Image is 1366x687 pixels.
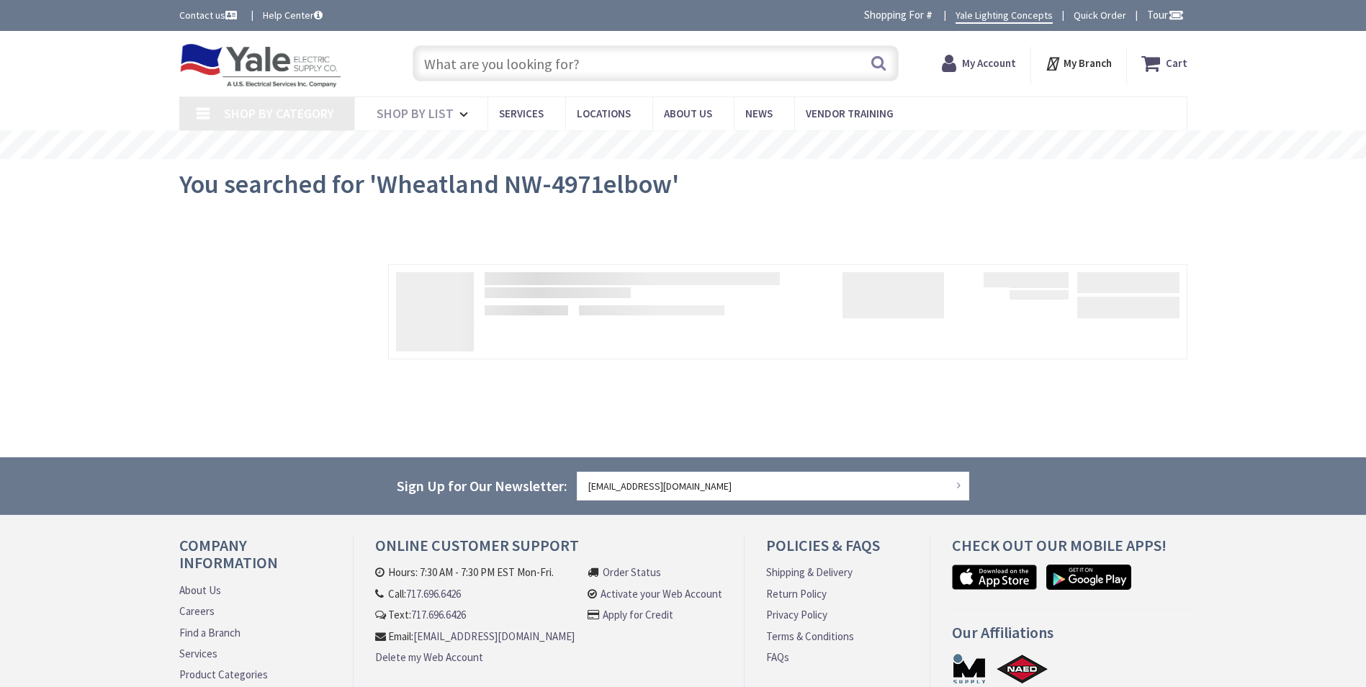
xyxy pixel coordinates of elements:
li: Email: [375,629,575,644]
a: Services [179,646,217,661]
strong: Cart [1166,50,1187,76]
a: NAED [996,652,1049,685]
a: 717.696.6426 [406,586,461,601]
a: Terms & Conditions [766,629,854,644]
a: My Account [942,50,1016,76]
span: Shop By List [377,105,454,122]
li: Text: [375,607,575,622]
a: Activate your Web Account [601,586,722,601]
a: FAQs [766,650,789,665]
span: Locations [577,107,631,120]
a: Privacy Policy [766,607,827,622]
h4: Check out Our Mobile Apps! [952,536,1198,565]
input: Enter your email address [577,472,970,500]
li: Call: [375,586,575,601]
span: Tour [1147,8,1184,22]
a: 717.696.6426 [411,607,466,622]
a: [EMAIL_ADDRESS][DOMAIN_NAME] [413,629,575,644]
li: Hours: 7:30 AM - 7:30 PM EST Mon-Fri. [375,565,575,580]
span: Sign Up for Our Newsletter: [397,477,567,495]
a: Quick Order [1074,8,1126,22]
strong: My Branch [1064,56,1112,70]
a: MSUPPLY [952,652,987,685]
div: My Branch [1045,50,1112,76]
input: What are you looking for? [413,45,899,81]
h4: Online Customer Support [375,536,722,565]
a: Delete my Web Account [375,650,483,665]
a: Help Center [263,8,323,22]
span: Services [499,107,544,120]
img: Yale Electric Supply Co. [179,43,342,88]
span: About Us [664,107,712,120]
h4: Policies & FAQs [766,536,907,565]
a: About Us [179,583,221,598]
span: You searched for 'Wheatland NW-4971elbow' [179,168,679,200]
span: Shop By Category [224,105,334,122]
a: Contact us [179,8,240,22]
a: Shipping & Delivery [766,565,853,580]
a: Cart [1141,50,1187,76]
span: Vendor Training [806,107,894,120]
span: Shopping For [864,8,924,22]
strong: My Account [962,56,1016,70]
a: Product Categories [179,667,268,682]
strong: # [926,8,933,22]
a: Order Status [603,565,661,580]
a: Apply for Credit [603,607,673,622]
a: Return Policy [766,586,827,601]
span: News [745,107,773,120]
a: Careers [179,603,215,619]
a: Yale Lighting Concepts [956,8,1053,24]
h4: Company Information [179,536,331,582]
h4: Our Affiliations [952,624,1198,652]
a: Find a Branch [179,625,241,640]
